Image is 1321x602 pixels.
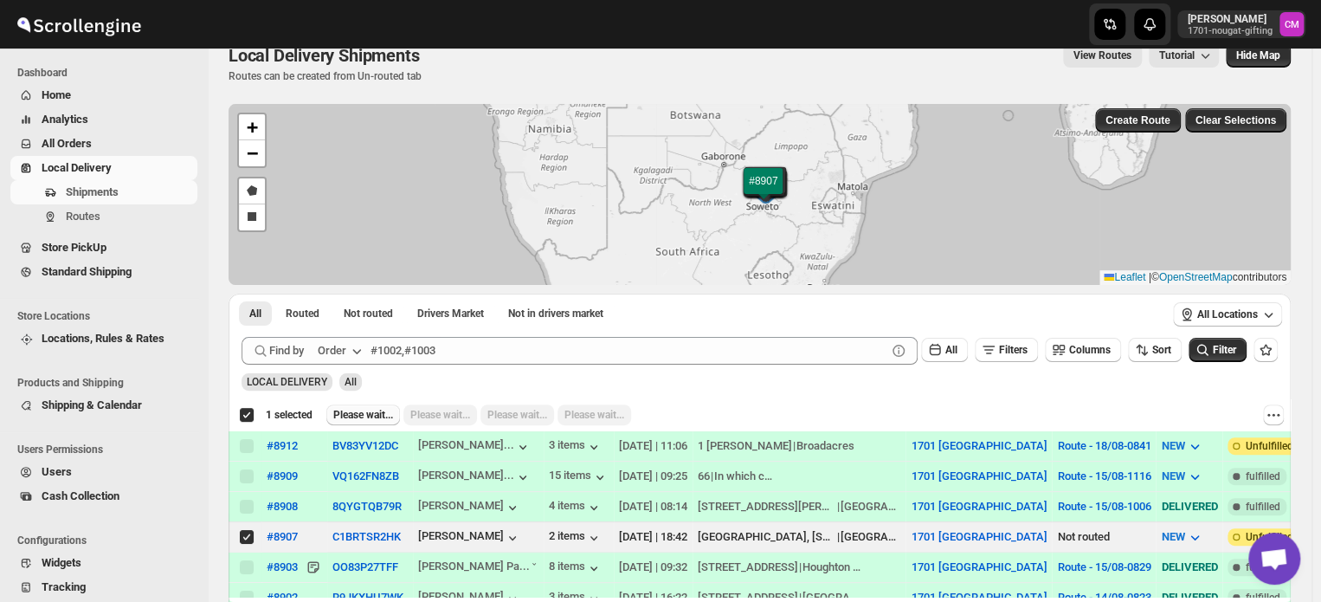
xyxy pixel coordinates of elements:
button: [PERSON_NAME] [418,529,521,547]
div: #8903 [267,560,298,573]
p: 1701-nougat-gifting [1188,26,1273,36]
button: All [239,301,272,326]
button: Tracking [10,575,197,599]
img: ScrollEngine [14,3,144,46]
div: © contributors [1099,270,1291,285]
button: 1701 [GEOGRAPHIC_DATA] [911,469,1047,482]
div: In which capacity are you registering? [714,468,775,485]
div: DELIVERED [1161,498,1217,515]
button: Users [10,460,197,484]
button: [PERSON_NAME] [418,499,521,516]
button: Analytics [10,107,197,132]
button: Filter [1189,338,1247,362]
button: Map action label [1226,43,1291,68]
button: 1701 [GEOGRAPHIC_DATA] [911,439,1047,452]
span: NEW [1161,469,1184,482]
a: Zoom out [239,140,265,166]
span: NEW [1161,530,1184,543]
button: 8QYGTQB79R [332,500,402,513]
div: 66 [698,468,710,485]
button: [PERSON_NAME]... [418,469,532,486]
div: Houghton estate [802,559,863,576]
button: Route - 15/08-0829 [1057,560,1150,573]
span: Analytics [42,113,88,126]
button: BV83YV12DC [332,439,398,452]
button: #8903 [267,559,298,576]
button: Shipping & Calendar [10,393,197,418]
span: fulfilled [1245,469,1279,483]
span: − [247,142,258,164]
span: | [1149,271,1151,283]
div: | [698,559,900,576]
button: Columns [1045,338,1121,362]
div: [PERSON_NAME]... [418,469,514,482]
button: Clear Selections [1185,108,1286,133]
p: [PERSON_NAME] [1188,12,1273,26]
div: 15 items [549,469,609,486]
div: [STREET_ADDRESS][PERSON_NAME] [698,498,836,515]
span: Users Permissions [17,443,199,456]
span: NEW [1161,439,1184,452]
div: | [698,468,900,485]
span: Unfulfilled [1245,530,1292,544]
span: Shipments [66,185,119,198]
p: Routes can be created from Un-routed tab [229,69,426,83]
span: Local Delivery Shipments [229,45,419,66]
button: Widgets [10,551,197,575]
span: All [249,307,261,320]
span: Tracking [42,580,86,593]
button: Cash Collection [10,484,197,508]
button: OO83P27TFF [332,560,398,573]
button: 1701 [GEOGRAPHIC_DATA] [911,560,1047,573]
button: view route [1063,43,1142,68]
div: Not routed [1057,528,1150,546]
img: Marker [751,184,776,204]
button: More actions [1263,405,1284,425]
div: | [698,437,900,455]
input: #1002,#1003 [371,337,886,365]
button: C1BRTSR2HK [332,530,401,543]
button: Filters [975,338,1038,362]
img: Marker [753,181,779,200]
div: DELIVERED [1161,559,1217,576]
span: Users [42,465,72,478]
button: NEW [1150,432,1214,460]
span: Not routed [344,307,393,320]
a: Zoom in [239,114,265,140]
span: Products and Shipping [17,376,199,390]
span: Home [42,88,71,101]
span: Routed [286,307,319,320]
span: All [945,344,957,356]
div: [GEOGRAPHIC_DATA] [841,498,901,515]
button: 4 items [549,499,603,516]
div: | [698,528,900,546]
div: [GEOGRAPHIC_DATA] [841,528,901,546]
div: Broadacres [796,437,854,455]
span: Columns [1069,344,1111,356]
span: fulfilled [1245,500,1279,514]
button: All [921,338,968,362]
button: Unrouted [333,301,403,326]
span: Configurations [17,534,199,547]
span: Shipping & Calendar [42,398,142,411]
span: Hide Map [1236,49,1280,62]
img: Marker [751,181,777,200]
button: #8907 [267,530,298,543]
button: #8908 [267,500,298,513]
button: Home [10,83,197,107]
span: Standard Shipping [42,265,132,278]
span: Filter [1213,344,1236,356]
span: All Locations [1197,307,1258,321]
span: Filters [999,344,1028,356]
button: Claimable [407,301,494,326]
button: All Orders [10,132,197,156]
button: 8 items [549,560,603,577]
button: NEW [1150,523,1214,551]
button: 2 items [549,529,603,547]
div: [DATE] | 11:06 [619,437,687,455]
button: VQ162FN8ZB [332,469,399,482]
